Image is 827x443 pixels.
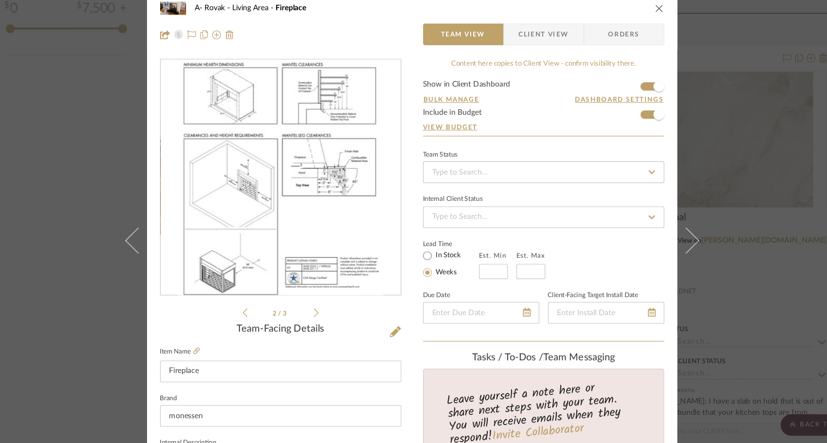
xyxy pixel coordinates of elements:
[246,41,254,49] img: Remove from project
[559,98,640,107] button: Dashboard Settings
[507,239,533,246] label: Est. Max
[423,198,640,218] input: Type to Search…
[433,238,458,247] label: In Stock
[433,253,454,262] label: Weeks
[188,408,239,413] label: Internal Description
[422,351,641,416] div: Leave yourself a note here or share next steps with your team. You will receive emails when they ...
[423,98,475,107] button: Bulk Manage
[535,276,616,281] label: Client-Facing Target Install Date
[188,337,404,356] input: Enter Item Name
[579,35,628,54] span: Orders
[509,35,554,54] span: Client View
[423,228,474,236] label: Lead Time
[289,291,294,297] span: 2
[535,284,640,303] input: Enter Install Date
[474,239,498,246] label: Est. Min
[440,35,479,54] span: Team View
[298,291,303,297] span: 3
[219,18,253,24] span: A- Rovak
[294,291,298,297] span: /
[188,368,203,373] label: Brand
[423,150,455,155] div: Team Status
[484,389,568,413] a: Invite Collaborator
[188,11,211,31] img: 25c5fb98-0d51-4dbd-9986-05b2005da91b_48x40.jpg
[188,67,404,278] div: 1
[423,276,448,281] label: Due Date
[631,17,640,25] button: close
[188,303,404,314] div: Team-Facing Details
[423,190,477,195] div: Internal Client Status
[253,18,292,24] span: Living Area
[423,158,640,177] input: Type to Search…
[423,236,474,264] mat-radio-group: Select item type
[423,66,640,76] div: Content here copies to Client View - confirm visibility there.
[423,329,640,340] div: team Messaging
[423,284,528,303] input: Enter Due Date
[467,330,531,338] span: Tasks / To-Dos /
[188,376,404,396] input: Enter Brand
[423,124,640,131] a: View Budget
[292,18,319,24] span: Fireplace
[188,324,223,333] label: Item Name
[203,67,387,278] img: 1f55e40c-49ea-483d-9cc1-e0ea039579b5_436x436.jpg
